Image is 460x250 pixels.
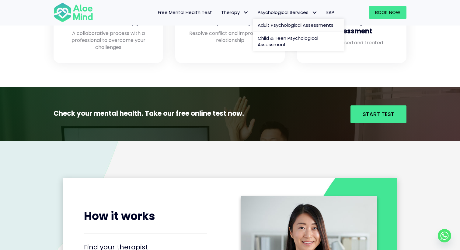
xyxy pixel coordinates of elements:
[101,6,339,19] nav: Menu
[258,35,318,48] span: Child & Teen Psychological Assessment
[253,32,344,51] a: Child & Teen Psychological Assessment
[187,30,273,44] p: Resolve conflict and improve your relationship
[309,39,394,46] p: Get assessed and treated
[438,229,451,242] a: Whatsapp
[253,6,322,19] a: Psychological ServicesPsychological Services: submenu
[350,105,406,123] a: Start Test
[241,8,250,17] span: Therapy: submenu
[153,6,217,19] a: Free Mental Health Test
[158,9,212,15] span: Free Mental Health Test
[54,2,93,22] img: Aloe mind Logo
[322,6,339,19] a: EAP
[363,110,394,118] span: Start Test
[326,9,334,15] span: EAP
[221,9,249,15] span: Therapy
[258,9,317,15] span: Psychological Services
[84,208,155,224] span: How it works
[217,6,253,19] a: TherapyTherapy: submenu
[66,30,151,51] p: A collaborative process with a professional to overcome your challenges
[310,8,319,17] span: Psychological Services: submenu
[258,22,333,28] span: Adult Psychological Assessments
[375,9,400,15] span: Book Now
[369,6,406,19] a: Book Now
[309,17,394,36] h4: Psychological assessment
[54,109,270,118] p: Check your mental health. Take our free online test now.
[253,19,344,32] a: Adult Psychological Assessments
